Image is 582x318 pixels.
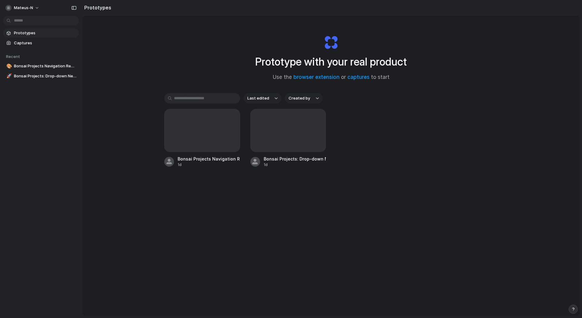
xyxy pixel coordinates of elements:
a: Captures [3,39,79,48]
div: 🎨 [6,63,11,70]
a: Prototypes [3,29,79,38]
span: Created by [289,95,310,101]
div: 1d [178,162,240,167]
span: Last edited [247,95,269,101]
span: Recent [6,54,20,59]
a: 🚀Bonsai Projects: Drop-down New Project Button [3,72,79,81]
div: 🚀 [6,73,11,79]
span: Use the or to start [273,73,390,81]
span: Bonsai Projects Navigation Redesign [14,63,76,69]
span: Bonsai Projects: Drop-down New Project Button [14,73,76,79]
a: captures [347,74,370,80]
a: browser extension [293,74,339,80]
button: 🚀 [5,73,12,79]
div: Bonsai Projects: Drop-down New Project Button [264,156,326,162]
span: Captures [14,40,76,46]
a: Bonsai Projects: Drop-down New Project Button1d [250,109,326,167]
button: 🎨 [5,63,12,69]
a: Bonsai Projects Navigation Redesign1d [164,109,240,167]
button: Last edited [244,93,281,103]
button: Created by [285,93,323,103]
a: 🎨Bonsai Projects Navigation Redesign [3,62,79,71]
div: Bonsai Projects Navigation Redesign [178,156,240,162]
span: mateus-n [14,5,33,11]
h2: Prototypes [82,4,111,11]
span: Prototypes [14,30,76,36]
div: 1d [264,162,326,167]
h1: Prototype with your real product [255,54,407,70]
button: mateus-n [3,3,42,13]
